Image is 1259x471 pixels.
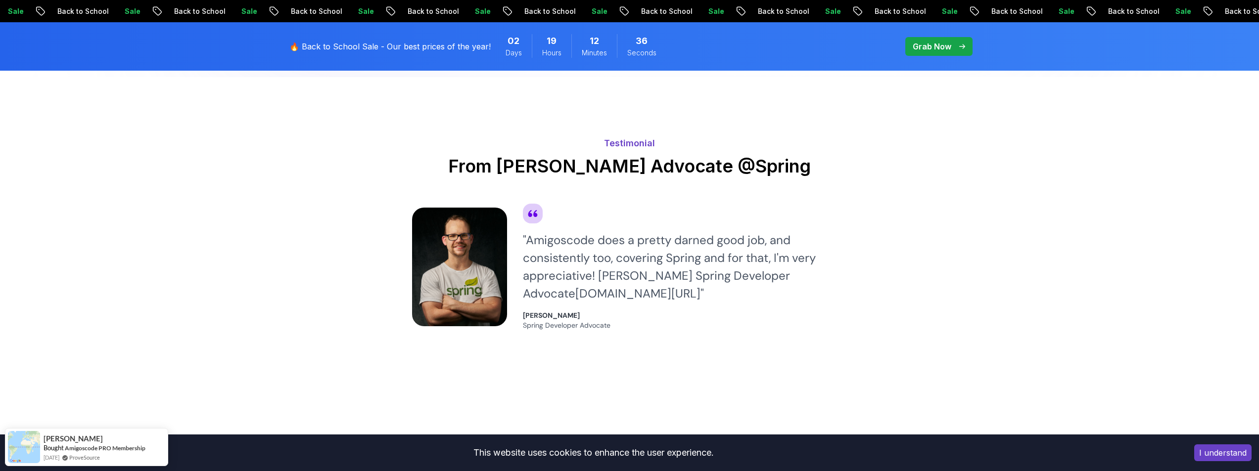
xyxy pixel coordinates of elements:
button: Accept cookies [1194,444,1252,461]
p: Testimonial [412,136,847,150]
span: 12 Minutes [590,34,599,48]
p: Back to School [866,6,933,16]
span: 2 Days [508,34,519,48]
a: [DOMAIN_NAME][URL] [575,286,700,301]
span: Minutes [582,48,607,58]
strong: [PERSON_NAME] [523,311,580,320]
img: testimonial image [412,208,507,326]
a: ProveSource [69,453,100,462]
span: [DATE] [44,453,59,462]
span: Hours [542,48,561,58]
span: Days [506,48,522,58]
p: Back to School [48,6,116,16]
a: Amigoscode PRO Membership [65,444,145,452]
p: Sale [699,6,731,16]
p: Back to School [165,6,233,16]
span: Bought [44,444,64,452]
span: 36 Seconds [636,34,648,48]
p: Sale [349,6,381,16]
p: Back to School [515,6,583,16]
div: This website uses cookies to enhance the user experience. [7,442,1179,464]
p: Sale [1050,6,1081,16]
span: [PERSON_NAME] [44,434,103,443]
p: Sale [933,6,965,16]
p: Grab Now [913,41,951,52]
p: Sale [583,6,614,16]
p: Sale [233,6,264,16]
div: " Amigoscode does a pretty darned good job, and consistently too, covering Spring and for that, I... [523,231,847,302]
p: Back to School [1099,6,1166,16]
a: [PERSON_NAME] Spring Developer Advocate [523,310,610,330]
h2: From [PERSON_NAME] Advocate @Spring [412,156,847,176]
span: Seconds [627,48,656,58]
p: 🔥 Back to School Sale - Our best prices of the year! [289,41,491,52]
p: Back to School [399,6,466,16]
p: Back to School [982,6,1050,16]
p: Sale [116,6,147,16]
span: Spring Developer Advocate [523,321,610,330]
p: Sale [816,6,848,16]
p: Back to School [749,6,816,16]
img: provesource social proof notification image [8,431,40,463]
p: Back to School [282,6,349,16]
p: Sale [1166,6,1198,16]
p: Back to School [632,6,699,16]
span: 19 Hours [547,34,557,48]
p: Sale [466,6,498,16]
